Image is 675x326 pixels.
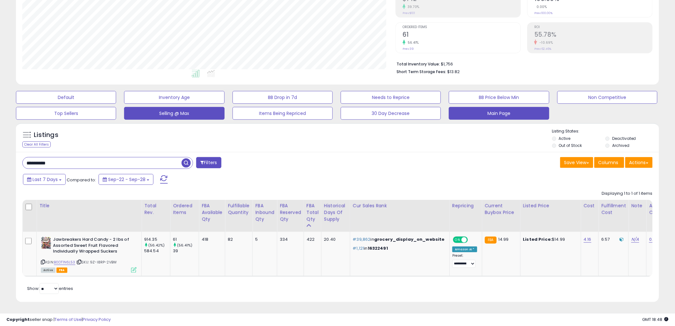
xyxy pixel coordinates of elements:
div: Total Rev. [144,202,167,216]
div: FBA inbound Qty [255,202,274,223]
span: Sep-22 - Sep-28 [108,176,145,183]
a: B0DT1N6L53 [54,260,75,265]
div: ASIN: [41,237,137,272]
div: Clear All Filters [22,141,51,148]
a: Terms of Use [55,316,82,322]
small: FBA [485,237,497,244]
div: $14.99 [523,237,576,242]
span: Show: entries [27,285,73,292]
div: 584.54 [144,248,170,254]
p: in [353,237,445,242]
h2: 55.78% [534,31,652,40]
img: 51eSf47q5dL._SL40_.jpg [41,237,51,249]
div: FBA Available Qty [202,202,222,223]
small: Prev: 39 [403,47,414,51]
small: Prev: $101 [403,11,415,15]
span: $13.82 [447,69,460,75]
small: 39.70% [405,4,419,9]
div: 61 [173,237,199,242]
div: Preset: [452,254,477,268]
button: Top Sellers [16,107,116,120]
button: Non Competitive [557,91,657,104]
div: Fulfillable Quantity [228,202,250,216]
label: Deactivated [612,136,636,141]
div: 6.57 [601,237,624,242]
b: Short Term Storage Fees: [397,69,446,74]
button: Columns [594,157,624,168]
span: | SKU: 9Z-I8RP-2VBW [76,260,117,265]
div: Title [39,202,139,209]
label: Archived [612,143,629,148]
button: Items Being Repriced [233,107,333,120]
small: -10.69% [537,40,553,45]
h5: Listings [34,131,58,140]
span: Columns [598,159,619,166]
span: ROI [534,26,652,29]
div: Displaying 1 to 1 of 1 items [602,191,653,197]
div: 334 [280,237,299,242]
button: BB Price Below Min [449,91,549,104]
small: (56.42%) [148,243,165,248]
small: Prev: 62.46% [534,47,551,51]
span: Last 7 Days [33,176,58,183]
div: 914.35 [144,237,170,242]
span: All listings currently available for purchase on Amazon [41,268,56,273]
p: in [353,246,445,251]
button: Filters [196,157,221,168]
span: ON [454,237,462,243]
button: Sep-22 - Sep-28 [99,174,153,185]
div: Ordered Items [173,202,196,216]
span: Compared to: [67,177,96,183]
button: Selling @ Max [124,107,224,120]
button: 30 Day Decrease [341,107,441,120]
span: OFF [467,237,477,243]
div: 418 [202,237,220,242]
span: 2025-10-6 18:48 GMT [642,316,669,322]
span: 16322491 [368,245,388,251]
div: Historical Days Of Supply [324,202,347,223]
div: Fulfillment Cost [601,202,626,216]
div: 82 [228,237,248,242]
a: N/A [631,236,639,243]
a: Privacy Policy [83,316,111,322]
a: 4.16 [584,236,592,243]
small: (56.41%) [177,243,192,248]
span: 14.99 [498,236,509,242]
span: FBA [56,268,67,273]
div: seller snap | | [6,317,111,323]
strong: Copyright [6,316,30,322]
button: Inventory Age [124,91,224,104]
small: 0.00% [534,4,547,9]
b: Listed Price: [523,236,552,242]
div: 20.40 [324,237,345,242]
div: Additional Cost [649,202,672,216]
span: #1,121 [353,245,364,251]
div: 422 [307,237,316,242]
div: Cost [584,202,596,209]
span: #39,862 [353,236,371,242]
span: Ordered Items [403,26,521,29]
div: Repricing [452,202,479,209]
div: Current Buybox Price [485,202,518,216]
button: Save View [560,157,593,168]
div: 39 [173,248,199,254]
button: Needs to Reprice [341,91,441,104]
div: Note [631,202,644,209]
button: Main Page [449,107,549,120]
small: 56.41% [405,40,419,45]
div: Listed Price [523,202,578,209]
button: Default [16,91,116,104]
div: 5 [255,237,272,242]
span: grocery_display_on_website [374,236,445,242]
button: Actions [625,157,653,168]
li: $1,756 [397,60,648,67]
div: FBA Total Qty [307,202,319,223]
a: 0.80 [649,236,658,243]
small: Prev: 100.00% [534,11,553,15]
b: Total Inventory Value: [397,61,440,67]
p: Listing States: [552,128,659,134]
div: FBA Reserved Qty [280,202,301,223]
b: Jawbreakers Hard Candy - 2 lbs of Assorted Sweet Fruit Flavored Individually Wrapped Suckers [53,237,130,256]
button: Last 7 Days [23,174,66,185]
label: Active [559,136,571,141]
